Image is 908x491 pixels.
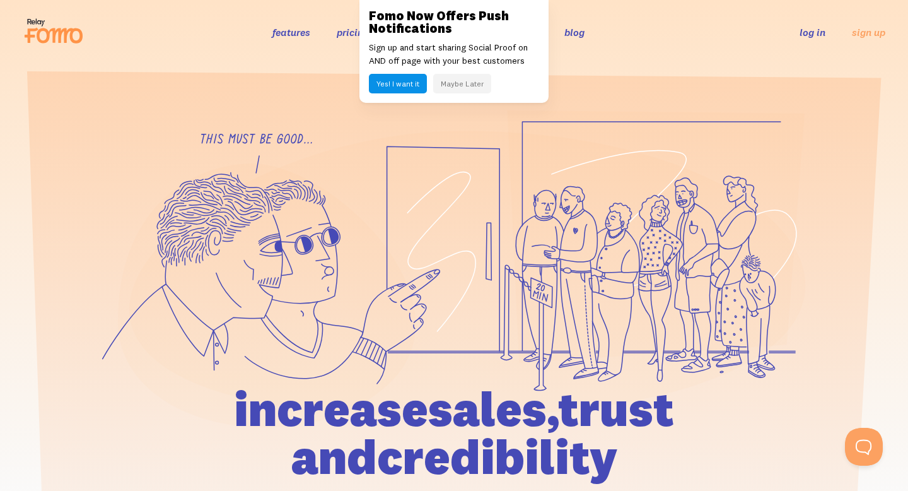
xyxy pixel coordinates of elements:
h3: Fomo Now Offers Push Notifications [369,9,539,35]
p: Sign up and start sharing Social Proof on AND off page with your best customers [369,41,539,68]
button: Maybe Later [433,74,491,93]
a: blog [564,26,585,38]
a: pricing [337,26,369,38]
a: sign up [852,26,885,39]
button: Yes! I want it [369,74,427,93]
h1: increase sales, trust and credibility [162,385,746,481]
iframe: Help Scout Beacon - Open [845,428,883,466]
a: features [272,26,310,38]
a: log in [800,26,825,38]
